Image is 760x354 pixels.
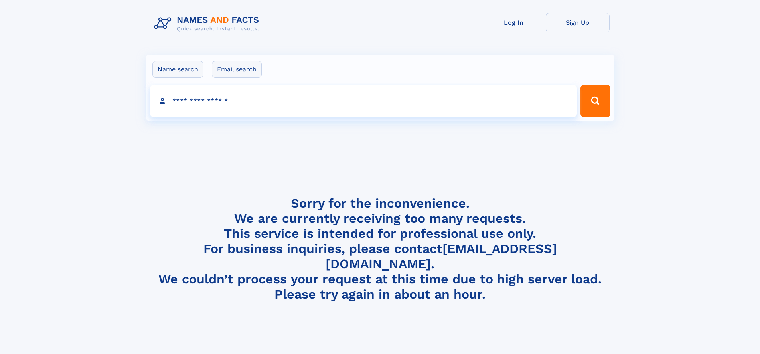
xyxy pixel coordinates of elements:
[152,61,203,78] label: Name search
[326,241,557,271] a: [EMAIL_ADDRESS][DOMAIN_NAME]
[151,196,610,302] h4: Sorry for the inconvenience. We are currently receiving too many requests. This service is intend...
[546,13,610,32] a: Sign Up
[580,85,610,117] button: Search Button
[150,85,577,117] input: search input
[482,13,546,32] a: Log In
[151,13,266,34] img: Logo Names and Facts
[212,61,262,78] label: Email search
